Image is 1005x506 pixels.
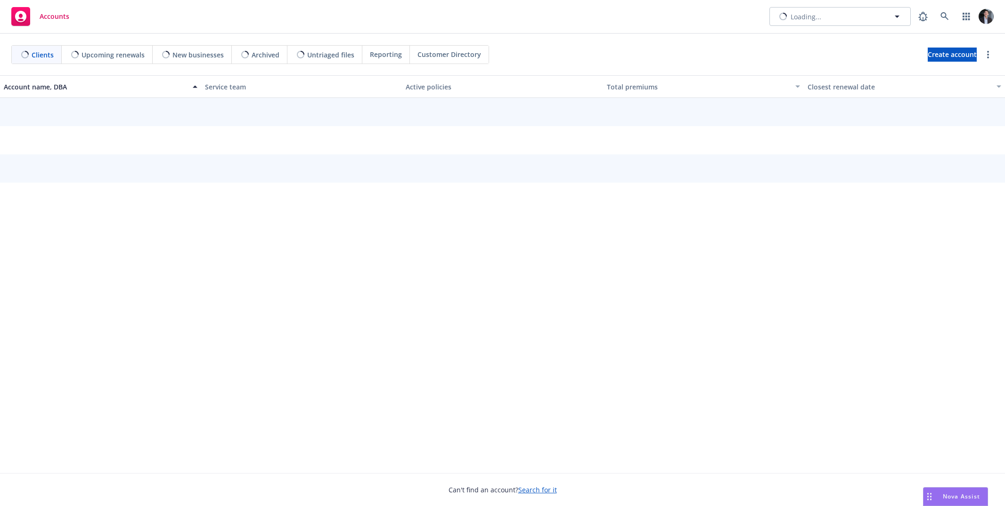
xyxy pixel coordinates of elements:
span: Customer Directory [417,49,481,59]
a: Search [935,7,954,26]
div: Drag to move [923,488,935,506]
span: Untriaged files [307,50,354,60]
button: Nova Assist [923,487,988,506]
span: Loading... [791,12,821,22]
a: Search for it [518,485,557,494]
span: Clients [32,50,54,60]
span: Accounts [40,13,69,20]
div: Closest renewal date [808,82,991,92]
button: Closest renewal date [804,75,1005,98]
span: Upcoming renewals [82,50,145,60]
a: more [982,49,994,60]
span: Nova Assist [943,492,980,500]
span: New businesses [172,50,224,60]
span: Reporting [370,49,402,59]
button: Active policies [402,75,603,98]
div: Account name, DBA [4,82,187,92]
img: photo [979,9,994,24]
button: Total premiums [603,75,804,98]
button: Loading... [769,7,911,26]
div: Service team [205,82,399,92]
div: Active policies [406,82,599,92]
span: Archived [252,50,279,60]
span: Can't find an account? [449,485,557,495]
a: Switch app [957,7,976,26]
a: Report a Bug [914,7,932,26]
a: Accounts [8,3,73,30]
div: Total premiums [607,82,790,92]
a: Create account [928,48,977,62]
button: Service team [201,75,402,98]
span: Create account [928,46,977,64]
